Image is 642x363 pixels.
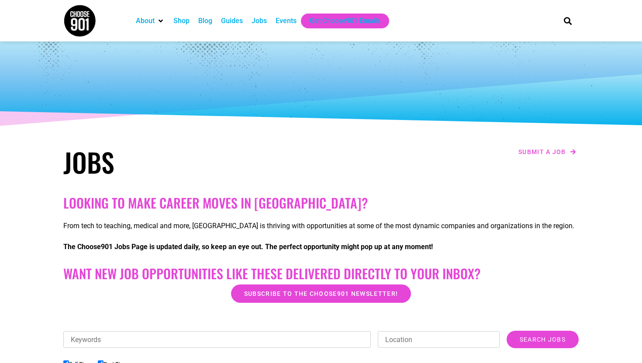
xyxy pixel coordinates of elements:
[63,221,579,231] p: From tech to teaching, medical and more, [GEOGRAPHIC_DATA] is thriving with opportunities at some...
[231,284,411,303] a: Subscribe to the Choose901 newsletter!
[276,16,297,26] a: Events
[63,266,579,281] h2: Want New Job Opportunities like these Delivered Directly to your Inbox?
[131,14,169,28] div: About
[63,243,433,251] strong: The Choose901 Jobs Page is updated daily, so keep an eye out. The perfect opportunity might pop u...
[518,149,566,155] span: Submit a job
[198,16,212,26] a: Blog
[136,16,155,26] a: About
[561,14,575,28] div: Search
[244,291,398,297] span: Subscribe to the Choose901 newsletter!
[378,331,500,348] input: Location
[221,16,243,26] a: Guides
[252,16,267,26] a: Jobs
[310,16,380,26] a: Get Choose901 Emails
[507,331,579,348] input: Search Jobs
[63,146,317,178] h1: Jobs
[516,146,579,158] a: Submit a job
[63,331,371,348] input: Keywords
[63,195,579,211] h2: Looking to make career moves in [GEOGRAPHIC_DATA]?
[173,16,190,26] a: Shop
[131,14,549,28] nav: Main nav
